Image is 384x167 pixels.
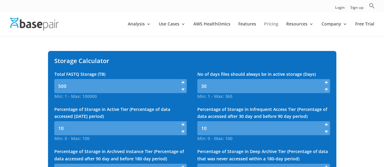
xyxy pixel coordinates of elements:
iframe: Drift Widget Chat Controller [354,137,377,160]
a: Features [238,22,256,36]
span: Percentage of Storage in Deep Archive Tier (Percentage of data that was never accessed within a 1... [197,149,328,162]
a: Sign up [350,6,363,12]
a: Free Trial [355,22,374,36]
span: No of days files should always be in active storage (Days) [197,71,316,77]
img: Basepair [10,18,59,31]
a: Search Icon Link [369,3,375,12]
span: Max: 100000 [71,93,97,99]
a: Company [321,22,347,36]
span: Max: 100 [214,135,233,141]
svg: Search [369,3,375,9]
span: - [68,135,70,141]
a: Pricing [264,22,278,36]
span: - [211,135,213,141]
span: - [211,93,213,99]
span: Max: 365 [214,93,233,99]
span: Max: 100 [71,135,90,141]
span: - [68,93,70,99]
a: Resources [286,22,314,36]
span: Total FASTQ Storage (TB) [54,71,105,77]
span: Min: 1 [54,93,67,99]
span: Min: 0 [197,135,210,141]
a: Login [335,6,345,12]
span: Min: 1 [197,93,210,99]
span: Percentage of Storage in Infrequent Access Tier (Percentage of data accessed after 30 day and bef... [197,106,327,119]
span: Min: 0 [54,135,67,141]
div: Storage Calculator [54,57,330,65]
span: Percentage of Storage in Active Tier (Percentage of data accessed [DATE] period) [54,106,170,119]
span: Percentage of Storage in Archived Instance Tier (Percentage of data accessed after 90 day and bef... [54,149,184,162]
a: Use Cases [159,22,185,36]
a: Analysis [128,22,151,36]
a: AWS HealthOmics [193,22,230,36]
